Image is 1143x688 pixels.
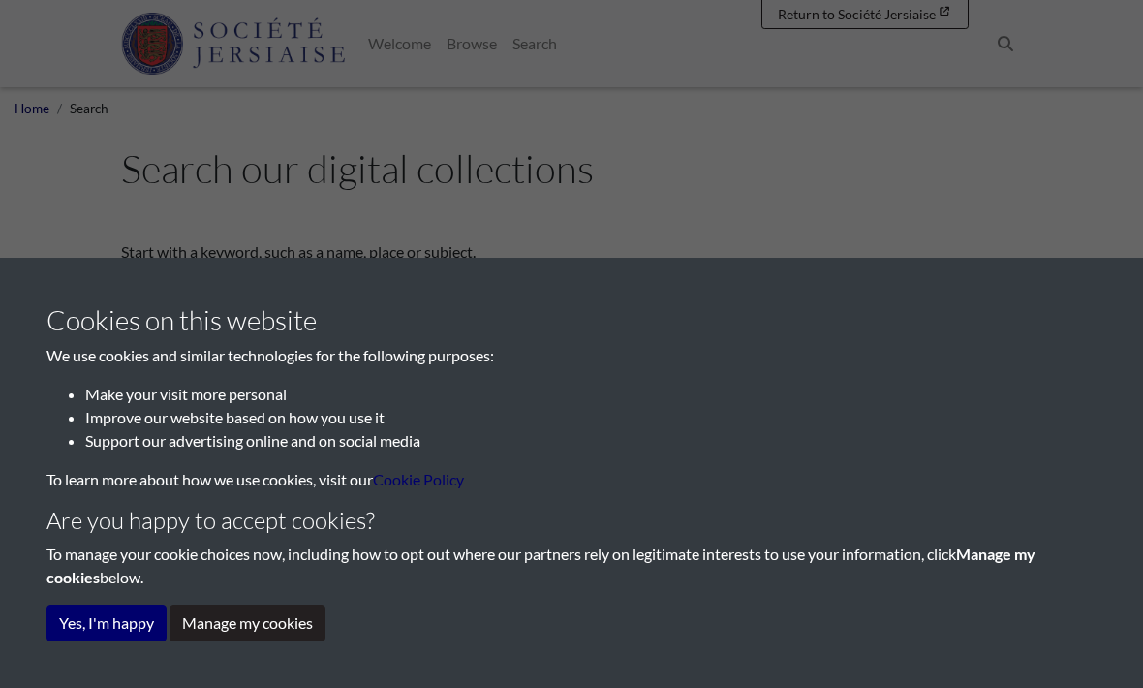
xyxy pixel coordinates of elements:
p: To learn more about how we use cookies, visit our [46,468,1097,491]
p: To manage your cookie choices now, including how to opt out where our partners rely on legitimate... [46,543,1097,589]
li: Make your visit more personal [85,383,1097,406]
h4: Are you happy to accept cookies? [46,507,1097,535]
li: Support our advertising online and on social media [85,429,1097,453]
a: learn more about cookies [373,470,464,488]
button: Manage my cookies [170,605,325,641]
p: We use cookies and similar technologies for the following purposes: [46,344,1097,367]
li: Improve our website based on how you use it [85,406,1097,429]
h3: Cookies on this website [46,304,1097,337]
button: Yes, I'm happy [46,605,167,641]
